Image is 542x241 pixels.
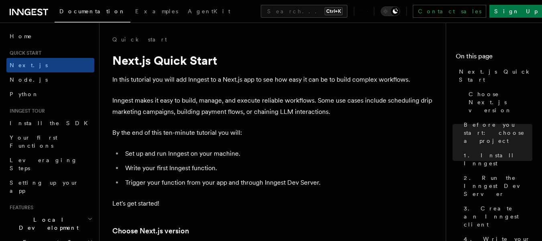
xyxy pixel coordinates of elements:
[183,2,235,22] a: AgentKit
[10,62,48,68] span: Next.js
[112,127,433,138] p: By the end of this ten-minute tutorial you will:
[123,148,433,159] li: Set up and run Inngest on your machine.
[6,204,33,211] span: Features
[261,5,347,18] button: Search...Ctrl+K
[6,50,41,56] span: Quick start
[6,29,94,43] a: Home
[459,68,532,84] span: Next.js Quick Start
[112,95,433,117] p: Inngest makes it easy to build, manage, and execute reliable workflows. Some use cases include sc...
[10,32,32,40] span: Home
[413,5,486,18] a: Contact sales
[464,121,532,145] span: Before you start: choose a project
[381,6,400,16] button: Toggle dark mode
[325,7,343,15] kbd: Ctrl+K
[6,108,45,114] span: Inngest tour
[55,2,130,23] a: Documentation
[469,90,532,114] span: Choose Next.js version
[6,153,94,175] a: Leveraging Steps
[130,2,183,22] a: Examples
[6,87,94,101] a: Python
[6,175,94,198] a: Setting up your app
[135,8,178,14] span: Examples
[6,116,94,130] a: Install the SDK
[6,58,94,72] a: Next.js
[10,179,79,194] span: Setting up your app
[464,151,532,167] span: 1. Install Inngest
[6,216,87,232] span: Local Development
[464,204,532,229] span: 3. Create an Inngest client
[461,148,532,171] a: 1. Install Inngest
[123,163,433,174] li: Write your first Inngest function.
[112,198,433,209] p: Let's get started!
[10,157,77,171] span: Leveraging Steps
[112,53,433,68] h1: Next.js Quick Start
[456,64,532,87] a: Next.js Quick Start
[112,225,189,237] a: Choose Next.js version
[6,130,94,153] a: Your first Functions
[456,51,532,64] h4: On this page
[188,8,230,14] span: AgentKit
[6,72,94,87] a: Node.js
[112,74,433,85] p: In this tutorial you will add Inngest to a Next.js app to see how easy it can be to build complex...
[112,35,167,43] a: Quick start
[10,91,39,97] span: Python
[6,212,94,235] button: Local Development
[461,117,532,148] a: Before you start: choose a project
[59,8,126,14] span: Documentation
[464,174,532,198] span: 2. Run the Inngest Dev Server
[461,171,532,201] a: 2. Run the Inngest Dev Server
[461,201,532,232] a: 3. Create an Inngest client
[123,177,433,188] li: Trigger your function from your app and through Inngest Dev Server.
[10,120,93,126] span: Install the SDK
[10,76,48,83] span: Node.js
[465,87,532,117] a: Choose Next.js version
[10,134,57,149] span: Your first Functions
